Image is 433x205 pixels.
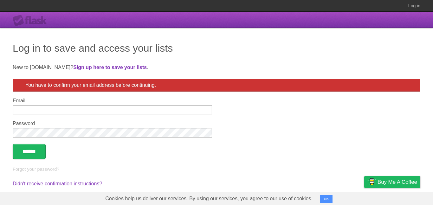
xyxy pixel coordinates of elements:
a: Forgot your password? [13,167,59,172]
button: OK [320,195,333,203]
div: Flask [13,15,51,26]
a: Didn't receive confirmation instructions? [13,181,102,186]
p: New to [DOMAIN_NAME]? . [13,64,420,71]
a: Buy me a coffee [364,176,420,188]
a: Sign up here to save your lists [73,65,147,70]
span: Buy me a coffee [378,176,417,188]
span: Cookies help us deliver our services. By using our services, you agree to our use of cookies. [99,192,319,205]
label: Password [13,121,212,126]
label: Email [13,98,212,104]
img: Buy me a coffee [367,176,376,187]
h1: Log in to save and access your lists [13,41,420,56]
div: You have to confirm your email address before continuing. [13,79,420,92]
